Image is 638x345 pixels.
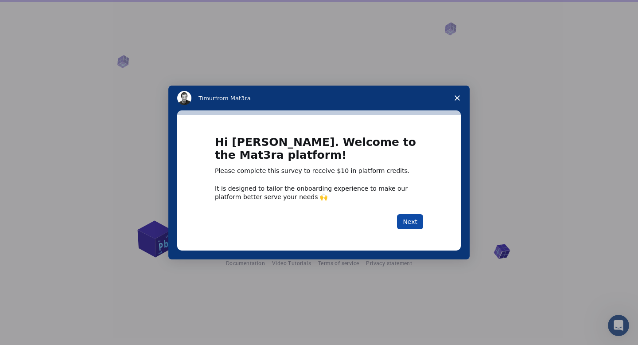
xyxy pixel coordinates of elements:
[445,86,470,110] span: Close survey
[215,167,423,176] div: Please complete this survey to receive $10 in platform credits.
[215,95,250,102] span: from Mat3ra
[397,214,423,229] button: Next
[19,6,51,14] span: Support
[215,184,423,200] div: It is designed to tailor the onboarding experience to make our platform better serve your needs 🙌
[177,91,191,105] img: Profile image for Timur
[215,136,423,167] h1: Hi [PERSON_NAME]. Welcome to the Mat3ra platform!
[198,95,215,102] span: Timur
